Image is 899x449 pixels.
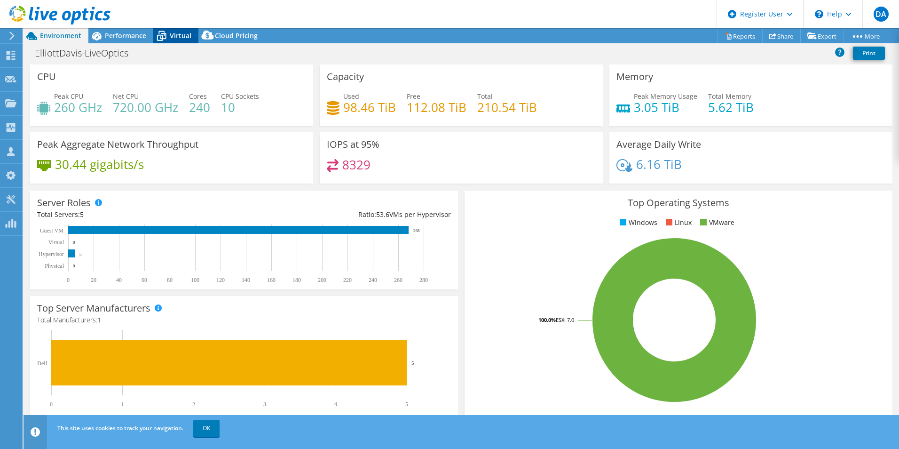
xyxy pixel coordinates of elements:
text: 160 [267,277,276,283]
h1: ElliottDavis-LiveOptics [31,48,143,58]
text: Guest VM [40,227,63,234]
h4: 210.54 TiB [477,102,537,112]
h4: 240 [189,102,210,112]
text: 4 [334,401,337,408]
span: Virtual [170,31,191,40]
text: 280 [419,277,428,283]
div: Total Servers: [37,209,244,220]
text: 5 [411,360,414,366]
text: Virtual [48,239,64,246]
span: DA [874,7,889,22]
text: 20 [91,277,96,283]
span: 1 [97,315,101,324]
svg: \n [815,10,823,18]
text: Physical [45,263,64,269]
h3: Server Roles [37,198,91,208]
text: 140 [242,277,250,283]
h3: Top Server Manufacturers [37,303,150,313]
text: 2 [192,401,195,408]
h4: 98.46 TiB [343,102,396,112]
span: Used [343,92,359,101]
span: Free [407,92,420,101]
span: CPU Sockets [221,92,259,101]
a: Share [762,29,801,43]
span: Total Memory [708,92,751,101]
span: Environment [40,31,81,40]
h4: 3.05 TiB [634,102,697,112]
div: Ratio: VMs per Hypervisor [244,209,451,220]
text: 0 [67,277,70,283]
h3: Capacity [327,72,364,82]
h4: Total Manufacturers: [37,315,451,325]
span: Cloud Pricing [215,31,258,40]
text: 60 [142,277,147,283]
tspan: 100.0% [538,316,556,323]
a: OK [193,420,220,437]
text: 260 [394,277,402,283]
span: Net CPU [113,92,139,101]
h4: 8329 [342,160,371,170]
h4: 112.08 TiB [407,102,466,112]
tspan: ESXi 7.0 [556,316,574,323]
h3: Peak Aggregate Network Throughput [37,139,198,150]
text: 100 [191,277,199,283]
h3: Memory [616,72,653,82]
h3: IOPS at 95% [327,139,379,150]
text: Dell [37,360,47,367]
h4: 5.62 TiB [708,102,754,112]
span: Performance [105,31,146,40]
text: 3 [263,401,266,408]
text: 268 [413,228,420,233]
h3: Average Daily Write [616,139,701,150]
h3: Top Operating Systems [472,198,885,208]
text: 1 [121,401,124,408]
a: More [844,29,887,43]
text: 40 [116,277,122,283]
a: Print [853,47,885,60]
h4: 30.44 gigabits/s [55,159,144,169]
span: 5 [80,210,84,219]
text: 200 [318,277,326,283]
text: 120 [216,277,225,283]
text: 240 [369,277,377,283]
text: 5 [405,401,408,408]
text: 0 [73,264,75,268]
text: 220 [343,277,352,283]
span: This site uses cookies to track your navigation. [57,424,183,432]
h4: 720.00 GHz [113,102,178,112]
a: Reports [718,29,763,43]
li: VMware [698,217,734,228]
li: Linux [663,217,692,228]
text: 0 [50,401,53,408]
text: 80 [167,277,173,283]
span: 53.6 [376,210,389,219]
a: Export [800,29,844,43]
span: Total [477,92,493,101]
span: Peak CPU [54,92,83,101]
li: Windows [617,217,657,228]
h4: 10 [221,102,259,112]
text: 5 [79,252,82,257]
span: Peak Memory Usage [634,92,697,101]
text: Hypervisor [39,251,64,257]
h4: 260 GHz [54,102,102,112]
h3: CPU [37,72,56,82]
span: Cores [189,92,207,101]
text: 0 [73,240,75,245]
text: 180 [292,277,301,283]
h4: 6.16 TiB [636,159,682,169]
